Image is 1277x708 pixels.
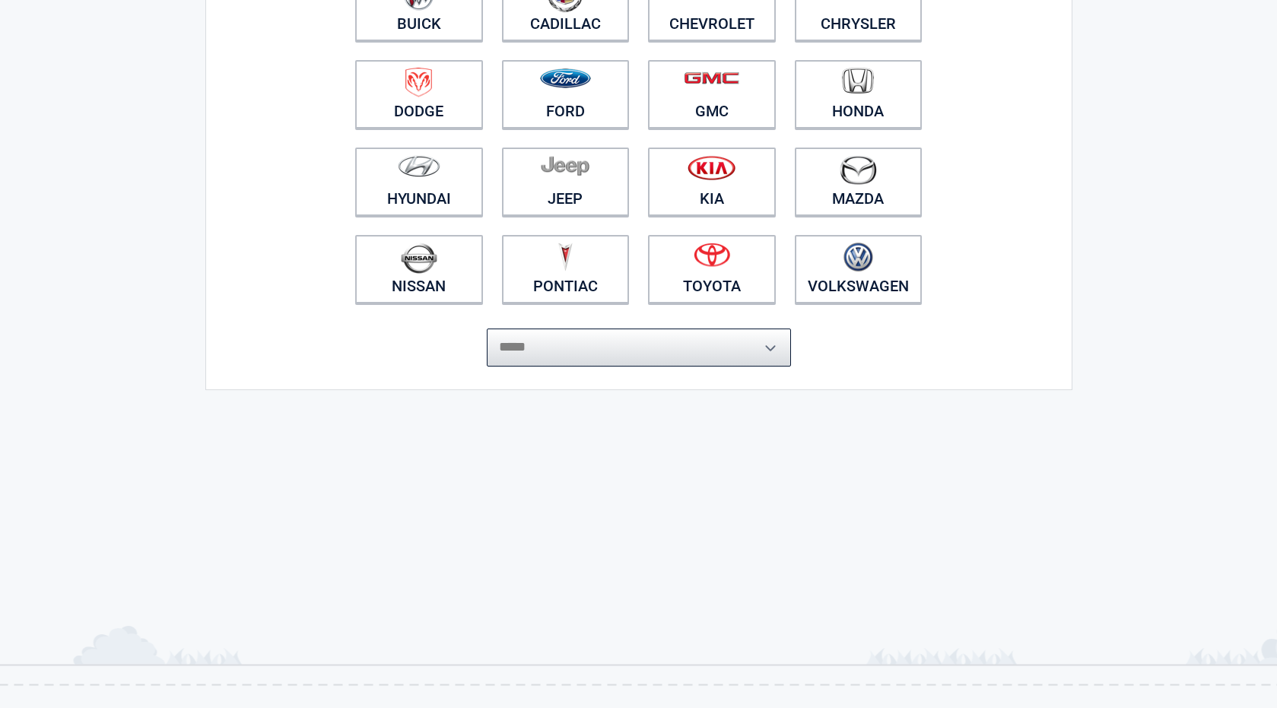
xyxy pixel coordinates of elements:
a: Nissan [355,235,483,303]
img: ford [540,68,591,88]
img: gmc [684,71,739,84]
a: Jeep [502,148,630,216]
a: Dodge [355,60,483,129]
a: Toyota [648,235,776,303]
img: nissan [401,243,437,274]
a: Hyundai [355,148,483,216]
img: pontiac [557,243,573,271]
img: dodge [405,68,432,97]
a: Volkswagen [795,235,923,303]
a: Kia [648,148,776,216]
a: Ford [502,60,630,129]
img: toyota [694,243,730,267]
a: Pontiac [502,235,630,303]
img: hyundai [398,155,440,177]
img: volkswagen [843,243,873,272]
a: Honda [795,60,923,129]
img: honda [842,68,874,94]
a: Mazda [795,148,923,216]
img: kia [688,155,735,180]
img: jeep [541,155,589,176]
a: GMC [648,60,776,129]
img: mazda [839,155,877,185]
